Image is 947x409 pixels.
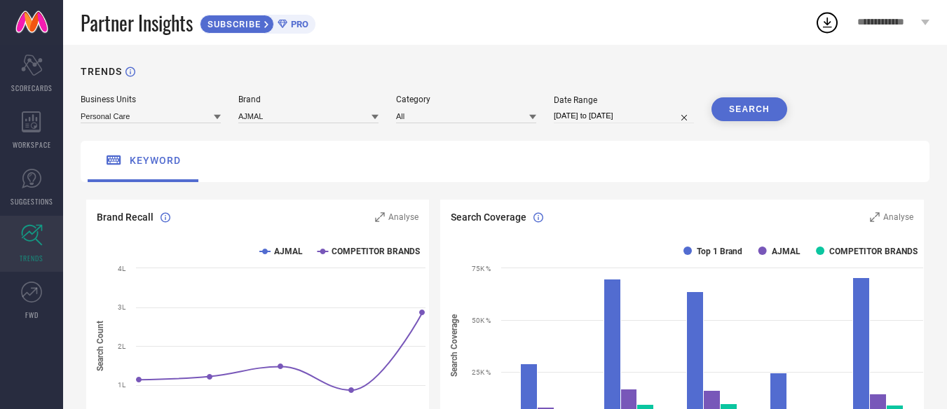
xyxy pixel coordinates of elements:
[97,212,154,223] span: Brand Recall
[472,265,491,272] text: 75K %
[200,11,315,34] a: SUBSCRIBEPRO
[375,212,385,222] svg: Zoom
[238,95,379,104] div: Brand
[396,95,536,104] div: Category
[130,155,181,166] span: keyword
[20,253,43,263] span: TRENDS
[118,342,126,350] text: 2L
[554,95,694,105] div: Date Range
[332,247,420,256] text: COMPETITOR BRANDS
[883,212,913,222] span: Analyse
[200,19,264,29] span: SUBSCRIBE
[554,109,694,123] input: Select date range
[25,310,39,320] span: FWD
[118,265,126,272] text: 4L
[697,247,742,256] text: Top 1 Brand
[287,19,308,29] span: PRO
[449,314,459,377] tspan: Search Coverage
[81,66,122,77] h1: TRENDS
[95,321,105,371] tspan: Search Count
[81,8,193,37] span: Partner Insights
[870,212,880,222] svg: Zoom
[388,212,418,222] span: Analyse
[829,247,918,256] text: COMPETITOR BRANDS
[771,247,800,256] text: AJMAL
[11,196,53,207] span: SUGGESTIONS
[81,95,221,104] div: Business Units
[711,97,787,121] button: SEARCH
[118,381,126,389] text: 1L
[11,83,53,93] span: SCORECARDS
[472,317,491,324] text: 50K %
[118,303,126,311] text: 3L
[451,212,526,223] span: Search Coverage
[815,10,840,35] div: Open download list
[472,368,491,376] text: 25K %
[13,139,51,150] span: WORKSPACE
[274,247,303,256] text: AJMAL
